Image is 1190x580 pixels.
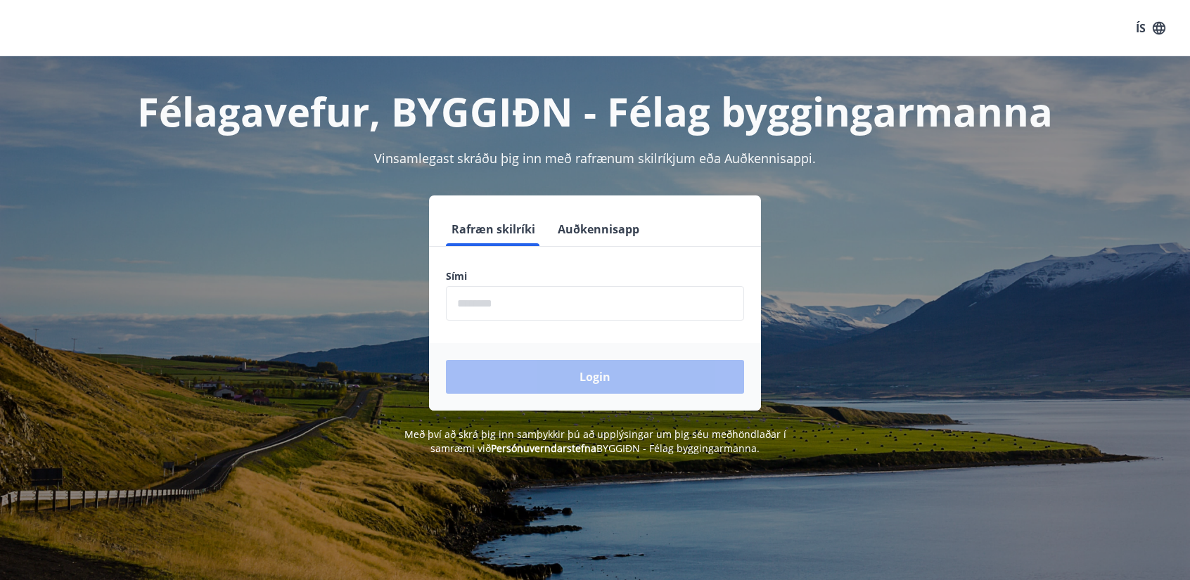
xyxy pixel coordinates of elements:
a: Persónuverndarstefna [491,442,596,455]
button: Rafræn skilríki [446,212,541,246]
button: Auðkennisapp [552,212,645,246]
span: Vinsamlegast skráðu þig inn með rafrænum skilríkjum eða Auðkennisappi. [374,150,816,167]
h1: Félagavefur, BYGGIÐN - Félag byggingarmanna [105,84,1085,138]
button: ÍS [1128,15,1173,41]
label: Sími [446,269,744,283]
span: Með því að skrá þig inn samþykkir þú að upplýsingar um þig séu meðhöndlaðar í samræmi við BYGGIÐN... [404,427,786,455]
